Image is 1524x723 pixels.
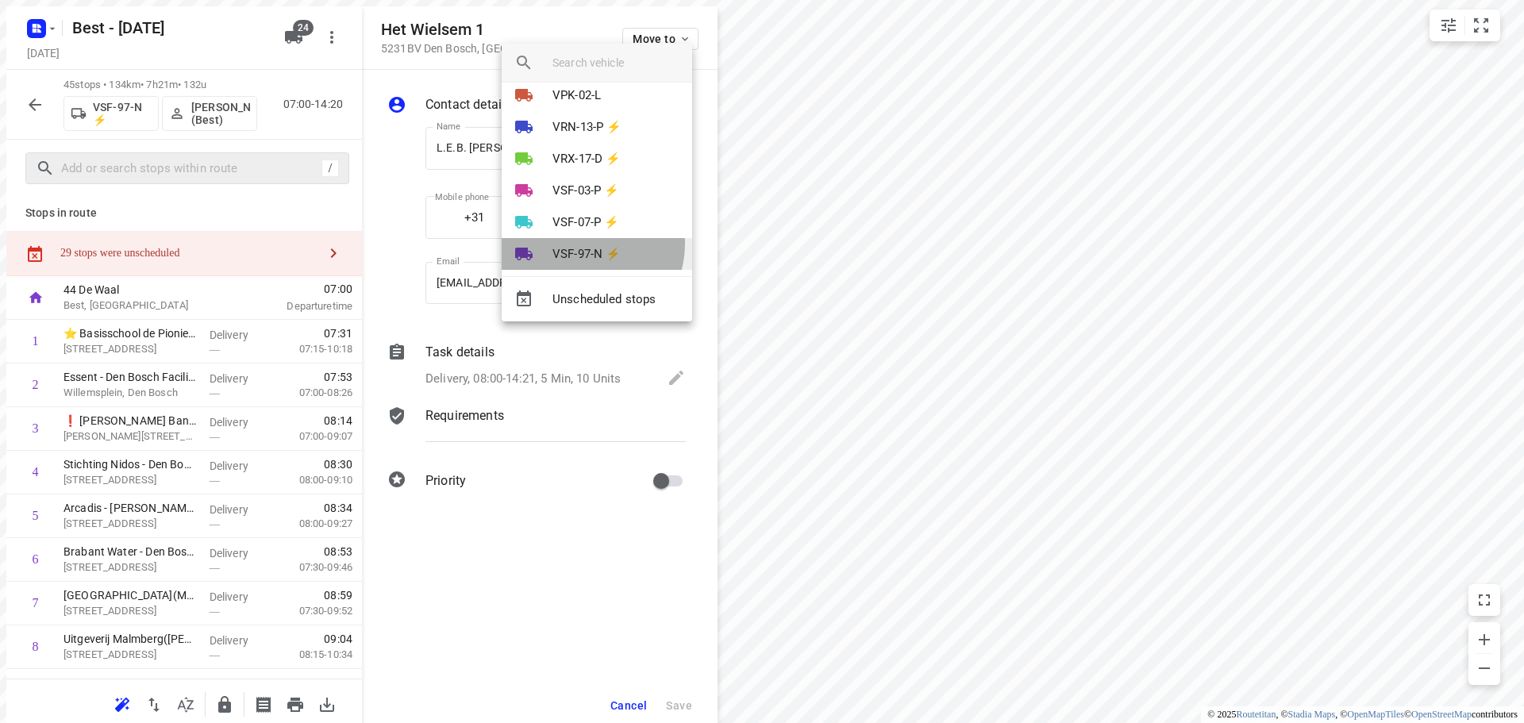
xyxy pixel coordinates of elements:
[552,118,622,137] p: VRN-13-P ⚡
[552,150,621,168] p: VRX-17-D ⚡
[552,51,679,75] input: search vehicle
[502,79,692,111] li: VPK-02-L
[502,270,692,302] li: VTB-15-N
[552,213,619,232] p: VSF-07-P ⚡
[502,143,692,175] li: VRX-17-D ⚡
[502,44,552,82] div: Search
[552,87,601,105] p: VPK-02-L
[552,182,619,200] p: VSF-03-P ⚡
[502,111,692,143] li: VRN-13-P ⚡
[502,206,692,238] li: VSF-07-P ⚡
[552,245,621,263] p: VSF-97-N ⚡
[502,238,692,270] li: VSF-97-N ⚡
[502,175,692,206] li: VSF-03-P ⚡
